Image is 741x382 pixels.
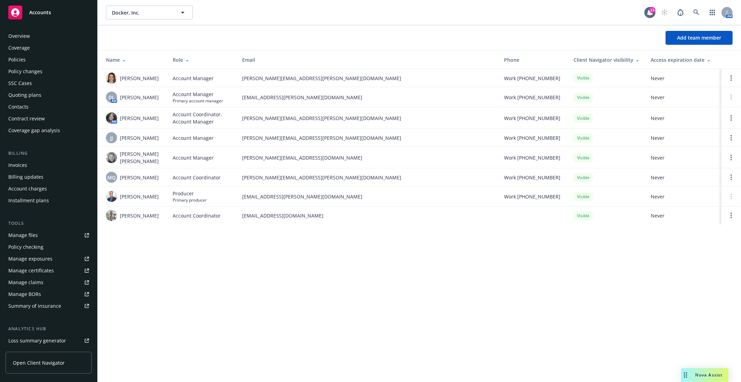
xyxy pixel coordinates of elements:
span: Primary producer [173,197,207,203]
span: [PERSON_NAME] [120,94,159,101]
span: Work [PHONE_NUMBER] [504,193,560,200]
span: Open Client Navigator [13,359,65,366]
div: Visible [574,211,593,220]
div: Policies [8,54,26,65]
span: Nova Assist [695,372,723,378]
span: Work [PHONE_NUMBER] [504,134,560,142]
div: Manage BORs [8,289,41,300]
span: Work [PHONE_NUMBER] [504,94,560,101]
span: [EMAIL_ADDRESS][PERSON_NAME][DOMAIN_NAME] [242,193,493,200]
a: Open options [727,153,735,162]
a: Policy changes [6,66,92,77]
button: Add team member [666,31,733,45]
span: Account Manager [173,154,214,161]
span: Work [PHONE_NUMBER] [504,154,560,161]
div: Phone [504,56,562,63]
div: Quoting plans [8,90,41,101]
div: Manage claims [8,277,43,288]
a: Accounts [6,3,92,22]
div: Overview [8,31,30,42]
div: Manage exposures [8,253,52,264]
a: SSC Cases [6,78,92,89]
span: [EMAIL_ADDRESS][DOMAIN_NAME] [242,212,493,219]
span: Never [651,114,716,122]
span: Never [651,193,716,200]
span: [PERSON_NAME] [120,212,159,219]
span: Account Coordinator [173,212,221,219]
div: Email [242,56,493,63]
span: MQ [107,174,116,181]
img: photo [106,191,117,202]
div: Contract review [8,113,45,124]
div: 13 [649,7,656,13]
span: Never [651,75,716,82]
a: Overview [6,31,92,42]
div: Contacts [8,101,28,112]
span: Never [651,174,716,181]
a: Quoting plans [6,90,92,101]
a: Open options [727,74,735,82]
div: Installment plans [8,195,49,206]
img: photo [106,112,117,124]
span: [PERSON_NAME][EMAIL_ADDRESS][PERSON_NAME][DOMAIN_NAME] [242,75,493,82]
div: Analytics hub [6,325,92,332]
span: [PERSON_NAME] [120,75,159,82]
span: [PERSON_NAME] [120,134,159,142]
div: Access expiration date [651,56,716,63]
a: Open options [727,134,735,142]
span: Account Manager [173,134,214,142]
img: photo [106,73,117,84]
a: Billing updates [6,171,92,182]
span: Account Coordinator [173,174,221,181]
a: Coverage [6,42,92,53]
a: Manage claims [6,277,92,288]
span: [PERSON_NAME] [120,114,159,122]
div: Visible [574,173,593,182]
span: Accounts [29,10,51,15]
a: Manage certificates [6,265,92,276]
a: Policies [6,54,92,65]
a: Search [690,6,703,19]
a: Manage BORs [6,289,92,300]
span: [PERSON_NAME][EMAIL_ADDRESS][DOMAIN_NAME] [242,154,493,161]
div: SSC Cases [8,78,32,89]
span: [EMAIL_ADDRESS][PERSON_NAME][DOMAIN_NAME] [242,94,493,101]
img: photo [106,152,117,163]
div: Visible [574,93,593,102]
a: Open options [727,211,735,220]
div: Manage files [8,230,38,241]
span: [PERSON_NAME][EMAIL_ADDRESS][PERSON_NAME][DOMAIN_NAME] [242,114,493,122]
a: Manage exposures [6,253,92,264]
span: Never [651,154,716,161]
span: [PERSON_NAME] [120,174,159,181]
a: Report a Bug [674,6,688,19]
span: DL [108,94,115,101]
div: Visible [574,74,593,82]
span: Never [651,212,716,219]
div: Role [173,56,231,63]
a: Policy checking [6,241,92,253]
div: Billing [6,150,92,157]
div: Invoices [8,160,27,171]
div: Manage certificates [8,265,54,276]
a: Open options [727,114,735,122]
span: Never [651,94,716,101]
a: Installment plans [6,195,92,206]
div: Name [106,56,162,63]
div: Visible [574,134,593,142]
div: Billing updates [8,171,43,182]
span: Account Coordinator, Account Manager [173,111,231,125]
a: Loss summary generator [6,335,92,346]
div: Drag to move [681,368,690,382]
a: Coverage gap analysis [6,125,92,136]
span: [PERSON_NAME][EMAIL_ADDRESS][PERSON_NAME][DOMAIN_NAME] [242,134,493,142]
span: Add team member [677,34,721,41]
span: Never [651,134,716,142]
span: [PERSON_NAME] [120,193,159,200]
span: Work [PHONE_NUMBER] [504,174,560,181]
span: Account Manager [173,91,223,98]
img: photo [106,210,117,221]
a: Contract review [6,113,92,124]
div: Client Navigator visibility [574,56,640,63]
